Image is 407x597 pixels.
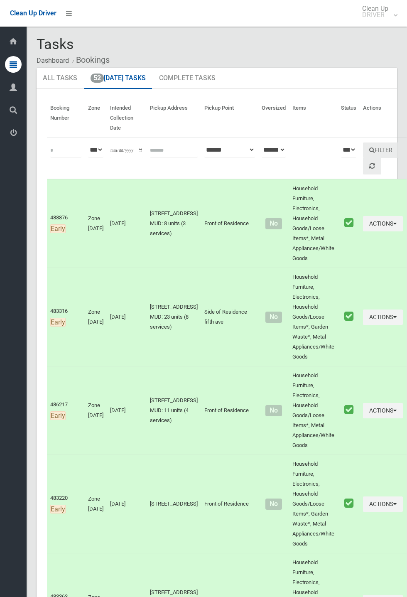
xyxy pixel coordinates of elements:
small: DRIVER [362,12,388,18]
h4: Normal sized [262,407,286,414]
th: Items [289,99,338,138]
i: Booking marked as collected. [344,217,353,228]
i: Booking marked as collected. [344,404,353,415]
button: Actions [363,216,403,231]
a: Dashboard [37,57,69,64]
td: [STREET_ADDRESS] MUD: 23 units (8 services) [147,268,201,366]
button: Actions [363,310,403,325]
td: Zone [DATE] [85,179,107,268]
td: Zone [DATE] [85,366,107,455]
span: Clean Up Driver [10,9,56,17]
i: Booking marked as collected. [344,498,353,509]
td: [STREET_ADDRESS] [147,455,201,553]
td: Front of Residence [201,179,258,268]
a: All Tasks [37,68,83,89]
th: Intended Collection Date [107,99,147,138]
span: No [265,499,282,510]
a: Clean Up Driver [10,7,56,20]
span: No [265,218,282,229]
th: Actions [360,99,407,138]
td: [STREET_ADDRESS] MUD: 8 units (3 services) [147,179,201,268]
h4: Normal sized [262,501,286,508]
td: 488876 [47,179,85,268]
td: Zone [DATE] [85,268,107,366]
th: Pickup Point [201,99,258,138]
td: Household Furniture, Electronics, Household Goods/Loose Items*, Garden Waste*, Metal Appliances/W... [289,268,338,366]
td: Household Furniture, Electronics, Household Goods/Loose Items*, Garden Waste*, Metal Appliances/W... [289,455,338,553]
td: [STREET_ADDRESS] MUD: 11 units (4 services) [147,366,201,455]
td: Side of Residence fifth ave [201,268,258,366]
th: Booking Number [47,99,85,138]
th: Oversized [258,99,289,138]
span: Tasks [37,36,74,52]
td: Household Furniture, Electronics, Household Goods/Loose Items*, Metal Appliances/White Goods [289,179,338,268]
td: 486217 [47,366,85,455]
td: [DATE] [107,179,147,268]
button: Filter [363,142,399,158]
td: 483316 [47,268,85,366]
span: Early [50,318,66,327]
td: [DATE] [107,268,147,366]
span: Early [50,411,66,420]
span: No [265,312,282,323]
span: Early [50,505,66,513]
span: No [265,405,282,416]
span: 52 [91,74,104,83]
td: Front of Residence [201,455,258,553]
th: Pickup Address [147,99,201,138]
button: Actions [363,496,403,512]
td: Zone [DATE] [85,455,107,553]
th: Status [338,99,360,138]
td: [DATE] [107,455,147,553]
td: [DATE] [107,366,147,455]
h4: Normal sized [262,314,286,321]
span: Clean Up [358,5,397,18]
a: Complete Tasks [153,68,222,89]
li: Bookings [70,52,110,68]
th: Zone [85,99,107,138]
td: 483220 [47,455,85,553]
td: Household Furniture, Electronics, Household Goods/Loose Items*, Metal Appliances/White Goods [289,366,338,455]
button: Actions [363,403,403,418]
h4: Normal sized [262,220,286,227]
td: Front of Residence [201,366,258,455]
i: Booking marked as collected. [344,311,353,322]
span: Early [50,224,66,233]
a: 52[DATE] Tasks [84,68,152,89]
